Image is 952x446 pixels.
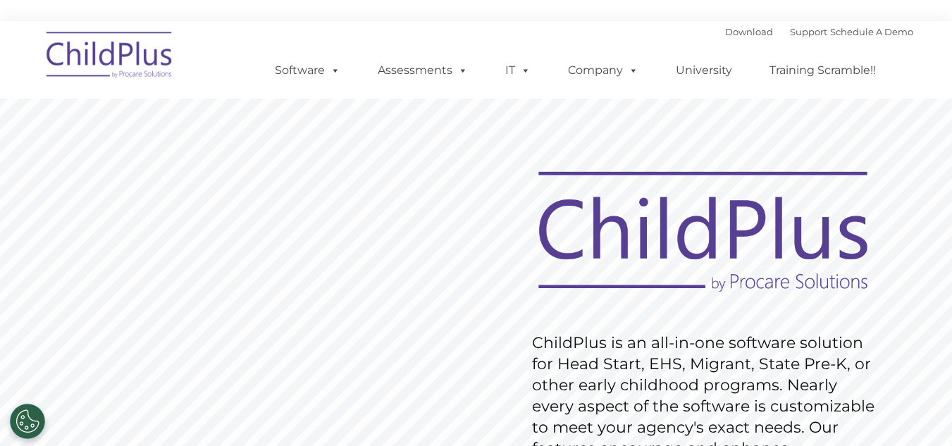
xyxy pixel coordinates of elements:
a: University [662,56,746,85]
img: ChildPlus by Procare Solutions [39,22,180,92]
a: Support [790,26,827,37]
a: IT [491,56,545,85]
a: Company [554,56,653,85]
a: Download [725,26,773,37]
button: Cookies Settings [10,404,45,439]
a: Training Scramble!! [755,56,890,85]
a: Software [261,56,354,85]
iframe: Chat Widget [882,378,952,446]
a: Assessments [364,56,482,85]
font: | [725,26,913,37]
a: Schedule A Demo [830,26,913,37]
